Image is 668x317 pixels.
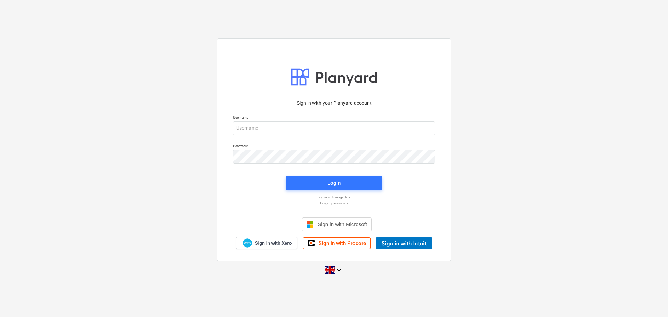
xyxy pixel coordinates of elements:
span: Sign in with Procore [319,240,366,246]
span: Sign in with Microsoft [318,221,367,227]
span: Sign in with Xero [255,240,292,246]
div: Login [327,179,341,188]
img: Microsoft logo [307,221,313,228]
input: Username [233,121,435,135]
p: Sign in with your Planyard account [233,100,435,107]
a: Log in with magic link [230,195,438,199]
a: Sign in with Procore [303,237,371,249]
button: Login [286,176,382,190]
img: Xero logo [243,238,252,248]
p: Password [233,144,435,150]
p: Username [233,115,435,121]
a: Sign in with Xero [236,237,298,249]
a: Forgot password? [230,201,438,205]
i: keyboard_arrow_down [335,266,343,274]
